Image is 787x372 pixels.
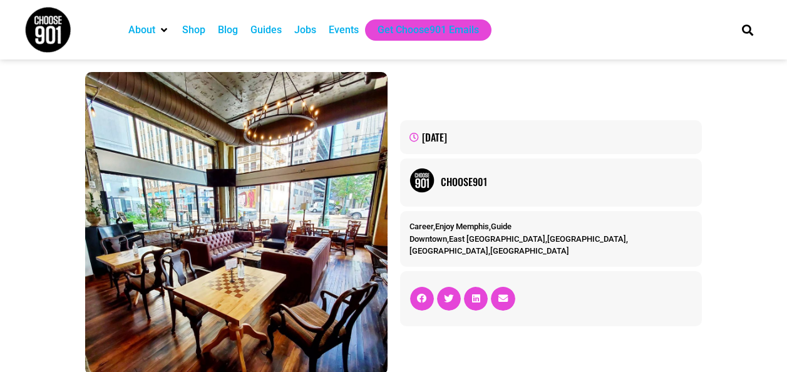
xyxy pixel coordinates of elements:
a: Jobs [294,23,316,38]
a: Career [409,222,433,231]
a: Get Choose901 Emails [378,23,479,38]
a: [GEOGRAPHIC_DATA] [409,246,488,256]
a: Guide [491,222,512,231]
a: About [128,23,155,38]
a: [GEOGRAPHIC_DATA] [547,234,626,244]
div: Share on facebook [410,287,434,311]
a: Shop [182,23,205,38]
nav: Main nav [122,19,721,41]
a: Enjoy Memphis [435,222,489,231]
span: , , , , [409,234,628,256]
img: Picture of Choose901 [409,168,435,193]
div: About [122,19,176,41]
a: Blog [218,23,238,38]
a: [GEOGRAPHIC_DATA] [490,246,569,256]
a: Choose901 [441,174,693,189]
div: Search [737,19,758,40]
div: Share on twitter [437,287,461,311]
a: Events [329,23,359,38]
div: Share on linkedin [464,287,488,311]
time: [DATE] [422,130,447,145]
a: Downtown [409,234,447,244]
a: Guides [250,23,282,38]
div: Share on email [491,287,515,311]
a: East [GEOGRAPHIC_DATA] [449,234,545,244]
span: , , [409,222,512,231]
